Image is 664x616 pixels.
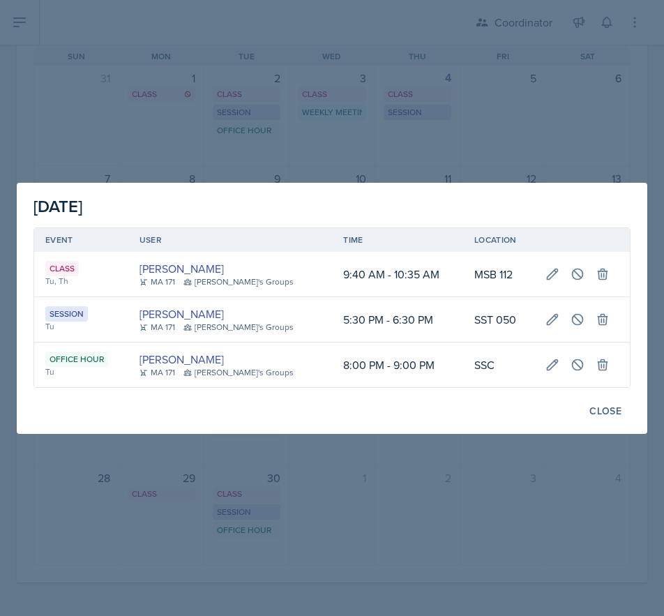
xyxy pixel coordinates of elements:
div: MA 171 [139,366,175,379]
th: Location [463,228,534,252]
div: MA 171 [139,276,175,288]
div: [PERSON_NAME]'s Groups [183,321,294,333]
div: [PERSON_NAME]'s Groups [183,366,294,379]
div: Tu [45,320,117,333]
div: Tu [45,366,117,378]
div: Class [45,261,79,276]
a: [PERSON_NAME] [139,306,224,322]
td: 5:30 PM - 6:30 PM [332,297,463,343]
div: Office Hour [45,352,108,367]
td: MSB 112 [463,252,534,297]
div: [PERSON_NAME]'s Groups [183,276,294,288]
td: SST 050 [463,297,534,343]
button: Close [580,399,631,423]
th: Time [332,228,463,252]
th: Event [34,228,128,252]
td: 8:00 PM - 9:00 PM [332,343,463,387]
td: SSC [463,343,534,387]
div: Close [589,405,621,416]
a: [PERSON_NAME] [139,351,224,368]
div: MA 171 [139,321,175,333]
a: [PERSON_NAME] [139,260,224,277]
div: [DATE] [33,194,631,219]
td: 9:40 AM - 10:35 AM [332,252,463,297]
th: User [128,228,333,252]
div: Tu, Th [45,275,117,287]
div: Session [45,306,88,322]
